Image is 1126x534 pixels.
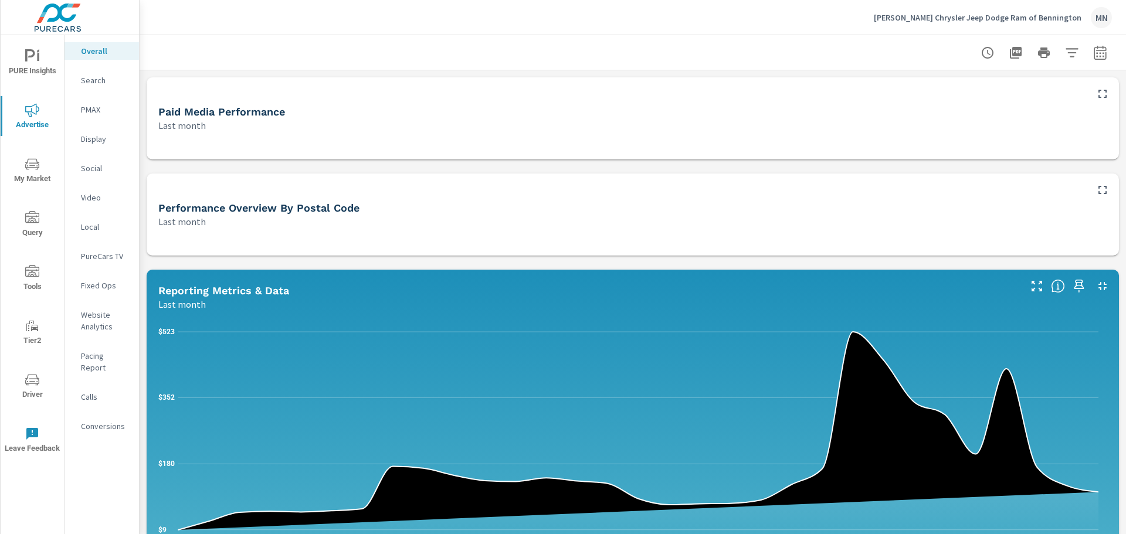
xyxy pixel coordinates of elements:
[1004,41,1027,64] button: "Export Report to PDF"
[158,328,175,336] text: $523
[65,347,139,376] div: Pacing Report
[158,106,285,118] h5: Paid Media Performance
[81,133,130,145] p: Display
[65,277,139,294] div: Fixed Ops
[158,284,289,297] h5: Reporting Metrics & Data
[81,74,130,86] p: Search
[158,460,175,468] text: $180
[1070,277,1088,295] span: Save this to your personalized report
[1091,7,1112,28] div: MN
[1,35,64,467] div: nav menu
[65,306,139,335] div: Website Analytics
[81,391,130,403] p: Calls
[158,297,206,311] p: Last month
[65,130,139,148] div: Display
[81,45,130,57] p: Overall
[1027,277,1046,295] button: Make Fullscreen
[4,157,60,186] span: My Market
[81,309,130,332] p: Website Analytics
[1051,279,1065,293] span: Understand performance data overtime and see how metrics compare to each other.
[874,12,1081,23] p: [PERSON_NAME] Chrysler Jeep Dodge Ram of Bennington
[158,526,167,534] text: $9
[158,393,175,402] text: $352
[65,247,139,265] div: PureCars TV
[4,265,60,294] span: Tools
[81,221,130,233] p: Local
[4,373,60,402] span: Driver
[4,211,60,240] span: Query
[4,49,60,78] span: PURE Insights
[81,280,130,291] p: Fixed Ops
[65,417,139,435] div: Conversions
[65,218,139,236] div: Local
[65,159,139,177] div: Social
[81,350,130,373] p: Pacing Report
[1093,181,1112,199] button: Maximize Widget
[1088,41,1112,64] button: Select Date Range
[81,162,130,174] p: Social
[65,72,139,89] div: Search
[81,420,130,432] p: Conversions
[1032,41,1056,64] button: Print Report
[81,192,130,203] p: Video
[1060,41,1084,64] button: Apply Filters
[1093,277,1112,295] button: Minimize Widget
[158,215,206,229] p: Last month
[81,250,130,262] p: PureCars TV
[158,202,359,214] h5: Performance Overview By Postal Code
[158,118,206,132] p: Last month
[65,388,139,406] div: Calls
[65,42,139,60] div: Overall
[81,104,130,115] p: PMAX
[4,427,60,455] span: Leave Feedback
[65,189,139,206] div: Video
[4,319,60,348] span: Tier2
[4,103,60,132] span: Advertise
[65,101,139,118] div: PMAX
